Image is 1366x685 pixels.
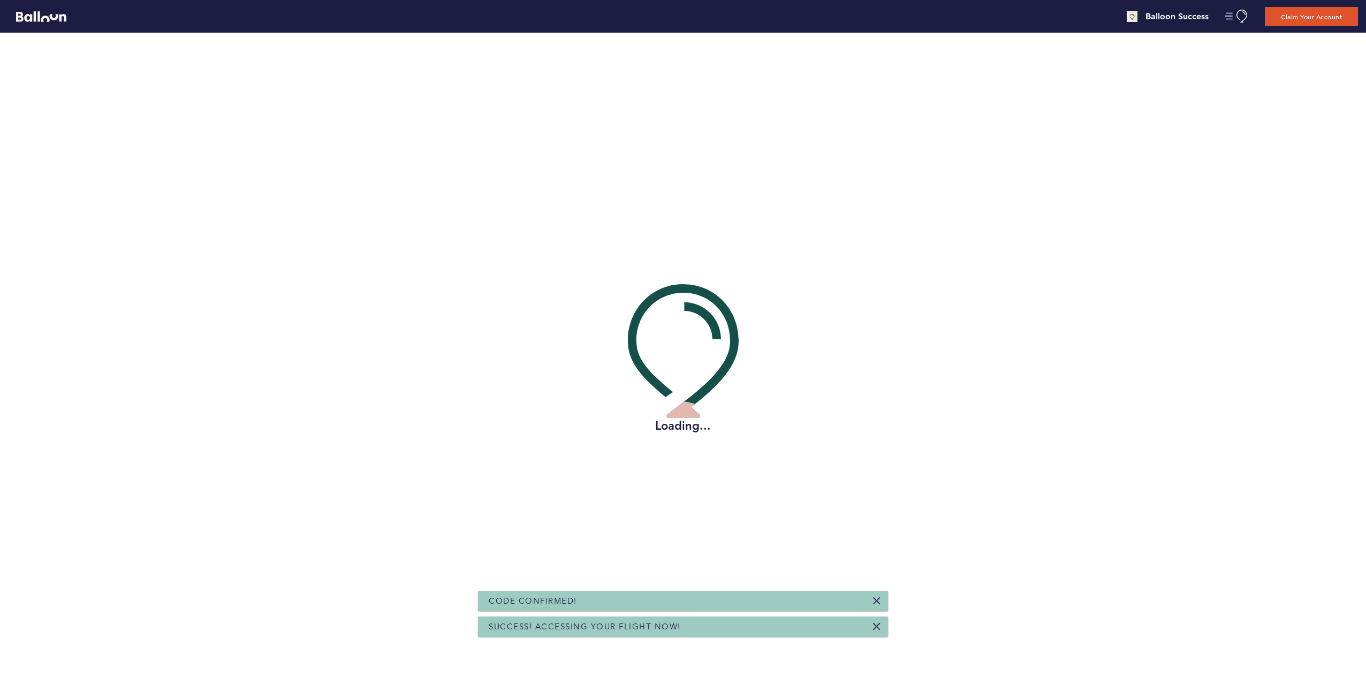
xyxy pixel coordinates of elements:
[478,616,888,637] div: Success! Accessing your flight now!
[478,591,888,611] div: Code Confirmed!
[1265,7,1358,26] button: Claim Your Account
[16,11,66,22] svg: Balloon
[1225,10,1249,23] button: Manage Account
[628,418,739,434] h2: Loading...
[1145,10,1209,23] h4: Balloon Success
[8,11,66,22] a: Balloon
